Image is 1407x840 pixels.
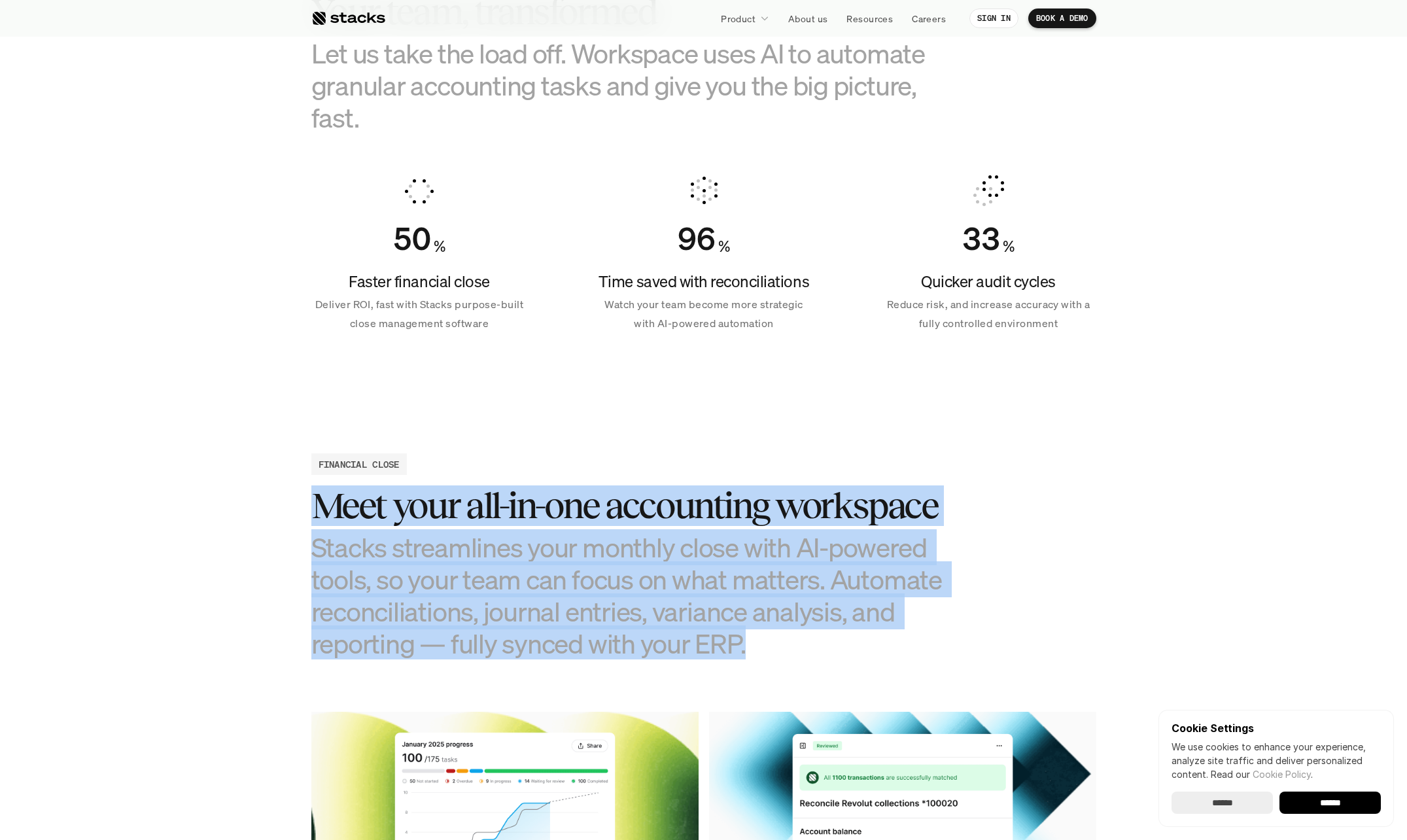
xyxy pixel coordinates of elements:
p: Cookie Settings [1172,723,1381,733]
h4: Time saved with reconciliations [596,271,812,293]
a: Privacy Policy [154,249,212,258]
p: Product [721,12,756,26]
h4: Quicker audit cycles [880,271,1096,293]
h4: % [718,236,730,258]
p: Careers [912,12,946,26]
h3: Stacks streamlines your monthly close with AI-powered tools, so your team can focus on what matte... [311,531,965,660]
h3: Meet your all-in-one accounting workspace [311,485,965,526]
h2: FINANCIAL CLOSE [319,457,400,471]
a: Cookie Policy [1253,769,1311,780]
h4: % [434,236,445,258]
a: About us [780,7,835,30]
p: Deliver ROI, fast with Stacks purpose-built close management software [311,295,527,333]
a: BOOK A DEMO [1028,9,1096,28]
p: We use cookies to enhance your experience, analyze site traffic and deliver personalized content. [1172,740,1381,781]
a: Resources [839,7,901,30]
p: Resources [846,12,893,26]
div: Counter ends at 33 [962,220,1000,258]
p: Watch your team become more strategic with AI-powered automation [596,295,812,333]
a: SIGN IN [969,9,1018,28]
span: Read our . [1211,769,1313,780]
p: BOOK A DEMO [1036,14,1088,23]
div: Counter ends at 50 [393,220,431,258]
h4: Faster financial close [311,271,527,293]
p: SIGN IN [977,14,1011,23]
p: About us [788,12,827,26]
h4: % [1003,236,1015,258]
div: Counter ends at 96 [678,220,716,258]
a: Careers [904,7,954,30]
h3: Let us take the load off. Workspace uses AI to automate granular accounting tasks and give you th... [311,37,965,134]
p: Reduce risk, and increase accuracy with a fully controlled environment [880,295,1096,333]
